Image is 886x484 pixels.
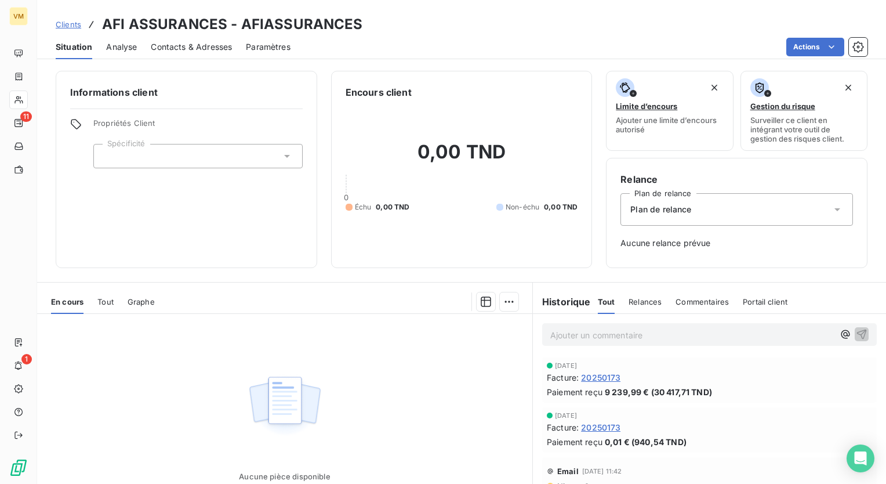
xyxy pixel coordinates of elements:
[128,297,155,306] span: Graphe
[355,202,372,212] span: Échu
[56,19,81,30] a: Clients
[581,371,620,384] span: 20250173
[847,445,874,472] div: Open Intercom Messenger
[750,102,815,111] span: Gestion du risque
[346,85,412,99] h6: Encours client
[743,297,787,306] span: Portail client
[555,412,577,419] span: [DATE]
[346,140,578,175] h2: 0,00 TND
[506,202,539,212] span: Non-échu
[56,20,81,29] span: Clients
[70,85,303,99] h6: Informations client
[630,204,691,215] span: Plan de relance
[544,202,578,212] span: 0,00 TND
[786,38,844,56] button: Actions
[97,297,114,306] span: Tout
[629,297,662,306] span: Relances
[581,421,620,434] span: 20250173
[616,102,677,111] span: Limite d’encours
[21,354,32,364] span: 1
[102,14,363,35] h3: AFI ASSURANCES - AFIASSURANCES
[547,436,602,448] span: Paiement reçu
[93,118,303,135] span: Propriétés Client
[106,41,137,53] span: Analyse
[598,297,615,306] span: Tout
[606,71,733,151] button: Limite d’encoursAjouter une limite d’encours autorisé
[248,370,322,442] img: Empty state
[533,295,591,309] h6: Historique
[605,386,712,398] span: 9 239,99 € (30 417,71 TND)
[9,458,28,477] img: Logo LeanPay
[547,386,602,398] span: Paiement reçu
[103,151,112,161] input: Ajouter une valeur
[547,371,579,384] span: Facture :
[740,71,867,151] button: Gestion du risqueSurveiller ce client en intégrant votre outil de gestion des risques client.
[239,472,330,481] span: Aucune pièce disponible
[20,111,32,122] span: 11
[605,436,687,448] span: 0,01 € (940,54 TND)
[582,468,622,475] span: [DATE] 11:42
[56,41,92,53] span: Situation
[547,421,579,434] span: Facture :
[616,115,723,134] span: Ajouter une limite d’encours autorisé
[620,172,853,186] h6: Relance
[246,41,291,53] span: Paramètres
[9,7,28,26] div: VM
[557,467,579,476] span: Email
[676,297,729,306] span: Commentaires
[376,202,409,212] span: 0,00 TND
[555,362,577,369] span: [DATE]
[151,41,232,53] span: Contacts & Adresses
[620,237,853,249] span: Aucune relance prévue
[750,115,858,143] span: Surveiller ce client en intégrant votre outil de gestion des risques client.
[51,297,83,306] span: En cours
[344,193,348,202] span: 0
